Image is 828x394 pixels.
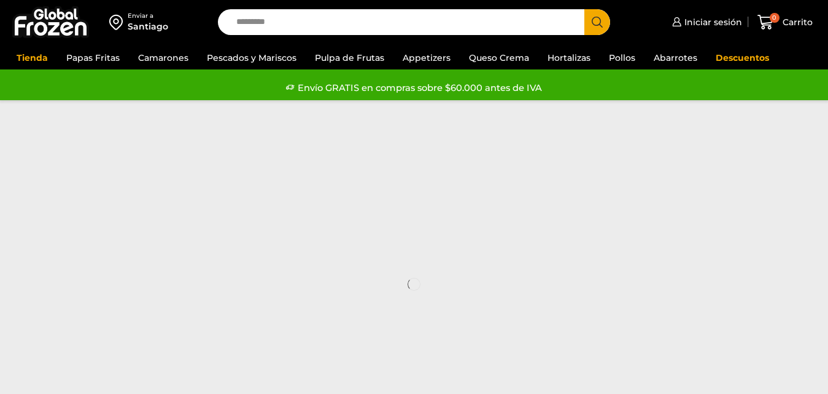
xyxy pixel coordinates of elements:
[132,46,195,69] a: Camarones
[397,46,457,69] a: Appetizers
[780,16,813,28] span: Carrito
[60,46,126,69] a: Papas Fritas
[710,46,775,69] a: Descuentos
[584,9,610,35] button: Search button
[681,16,742,28] span: Iniciar sesión
[10,46,54,69] a: Tienda
[541,46,597,69] a: Hortalizas
[463,46,535,69] a: Queso Crema
[669,10,742,34] a: Iniciar sesión
[648,46,703,69] a: Abarrotes
[754,8,816,37] a: 0 Carrito
[128,12,168,20] div: Enviar a
[770,13,780,23] span: 0
[201,46,303,69] a: Pescados y Mariscos
[128,20,168,33] div: Santiago
[309,46,390,69] a: Pulpa de Frutas
[109,12,128,33] img: address-field-icon.svg
[603,46,641,69] a: Pollos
